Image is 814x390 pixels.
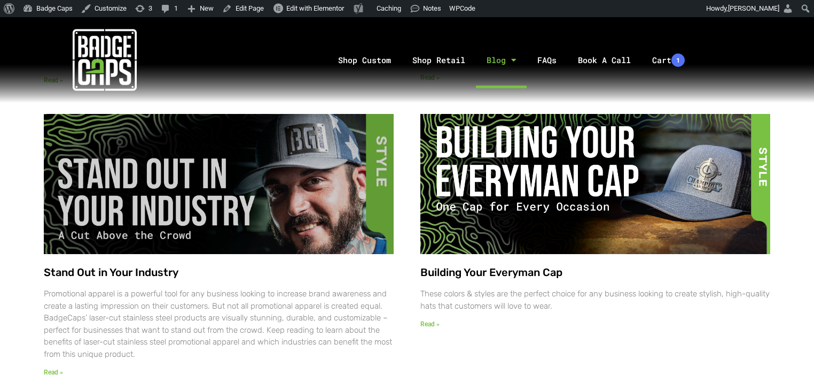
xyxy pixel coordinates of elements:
[420,114,770,254] a: Featured Image that reads: Building Your Everyman Cap: One Cap for Every Occasion. Photo of Champ...
[527,32,567,88] a: FAQs
[761,339,814,390] iframe: Chat Widget
[728,4,779,12] span: [PERSON_NAME]
[420,288,770,312] p: These colors & styles are the perfect choice for any business looking to create stylish, high-qua...
[641,32,695,88] a: Cart1
[44,266,178,279] a: Stand Out in Your Industry
[416,113,773,255] img: Featured Image that reads: Building Your Everyman Cap: One Cap for Every Occasion. Photo of Champ...
[420,266,562,279] a: Building Your Everyman Cap
[41,91,394,276] img: Featured Image that reads: Stand Out in Your Industry: A Cut Above the Crowd. Photo of Bodyguard ...
[286,4,344,12] span: Edit with Elementor
[476,32,527,88] a: Blog
[209,32,814,88] nav: Menu
[73,28,137,92] img: badgecaps white logo with green acccent
[44,288,394,360] p: Promotional apparel is a powerful tool for any business looking to increase brand awareness and c...
[44,114,394,254] a: Featured Image that reads: Stand Out in Your Industry: A Cut Above the Crowd. Photo of Bodyguard ...
[402,32,476,88] a: Shop Retail
[327,32,402,88] a: Shop Custom
[420,320,440,328] a: Read more about Building Your Everyman Cap
[44,369,63,376] a: Read more about Stand Out in Your Industry
[567,32,641,88] a: Book A Call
